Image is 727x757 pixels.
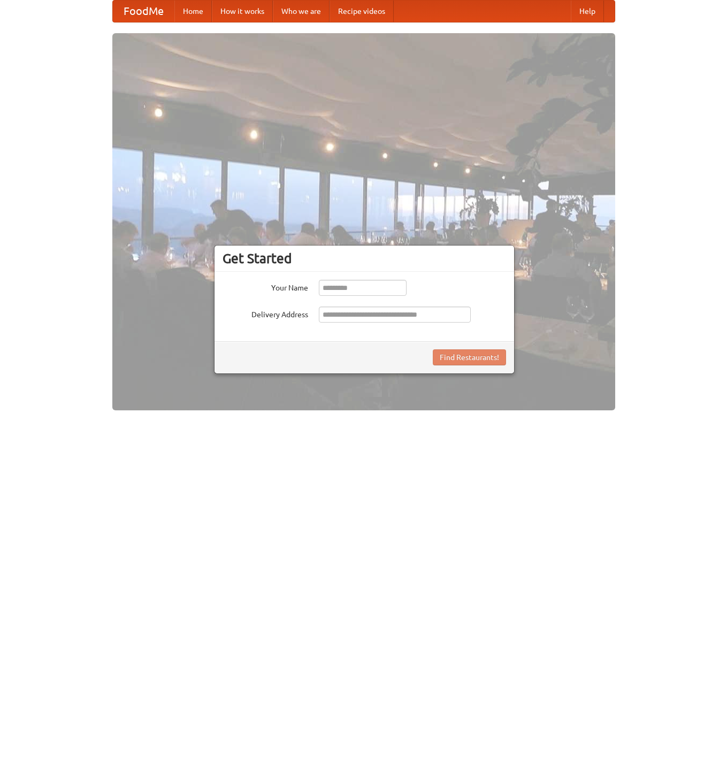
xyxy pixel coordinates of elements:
[223,280,308,293] label: Your Name
[433,349,506,365] button: Find Restaurants!
[113,1,174,22] a: FoodMe
[212,1,273,22] a: How it works
[174,1,212,22] a: Home
[223,307,308,320] label: Delivery Address
[330,1,394,22] a: Recipe videos
[273,1,330,22] a: Who we are
[223,250,506,266] h3: Get Started
[571,1,604,22] a: Help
